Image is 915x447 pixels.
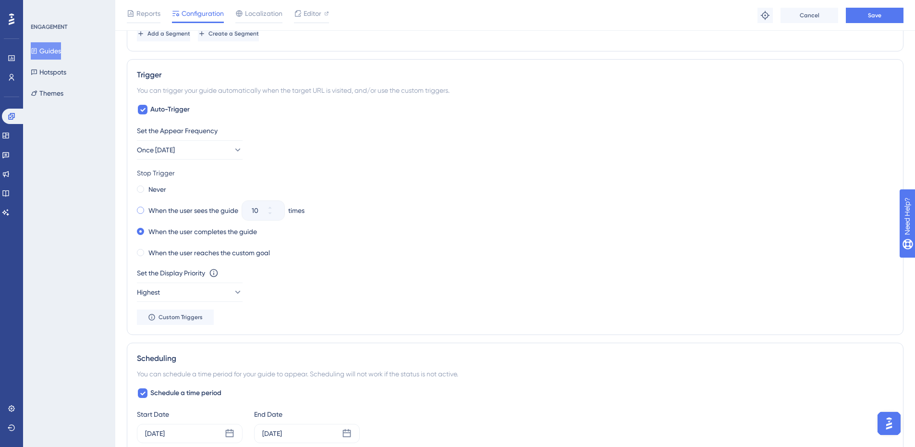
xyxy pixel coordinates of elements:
button: Save [846,8,903,23]
div: [DATE] [145,428,165,439]
button: Cancel [781,8,838,23]
span: Save [868,12,881,19]
span: Auto-Trigger [150,104,190,115]
div: Stop Trigger [137,167,893,179]
div: You can trigger your guide automatically when the target URL is visited, and/or use the custom tr... [137,85,893,96]
div: Scheduling [137,353,893,364]
span: Editor [304,8,321,19]
div: ENGAGEMENT [31,23,67,31]
span: Cancel [800,12,819,19]
div: You can schedule a time period for your guide to appear. Scheduling will not work if the status i... [137,368,893,380]
label: When the user reaches the custom goal [148,247,270,259]
span: Create a Segment [208,30,259,37]
span: Reports [136,8,160,19]
button: Themes [31,85,63,102]
span: Need Help? [23,2,60,14]
div: Start Date [137,409,243,420]
span: Configuration [182,8,224,19]
div: End Date [254,409,360,420]
span: Localization [245,8,282,19]
label: When the user completes the guide [148,226,257,237]
div: Set the Appear Frequency [137,125,893,137]
button: Custom Triggers [137,310,214,325]
span: Highest [137,286,160,298]
label: When the user sees the guide [148,205,238,216]
button: Hotspots [31,63,66,81]
span: Schedule a time period [150,387,221,399]
iframe: UserGuiding AI Assistant Launcher [875,409,903,438]
button: Add a Segment [137,26,190,41]
span: Custom Triggers [159,313,203,321]
span: Add a Segment [147,30,190,37]
div: [DATE] [262,428,282,439]
div: times [288,205,305,216]
div: Set the Display Priority [137,267,205,279]
div: Trigger [137,69,893,81]
span: Once [DATE] [137,144,175,156]
button: Guides [31,42,61,60]
label: Never [148,184,166,195]
button: Create a Segment [198,26,259,41]
button: Highest [137,283,243,302]
button: Once [DATE] [137,140,243,160]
